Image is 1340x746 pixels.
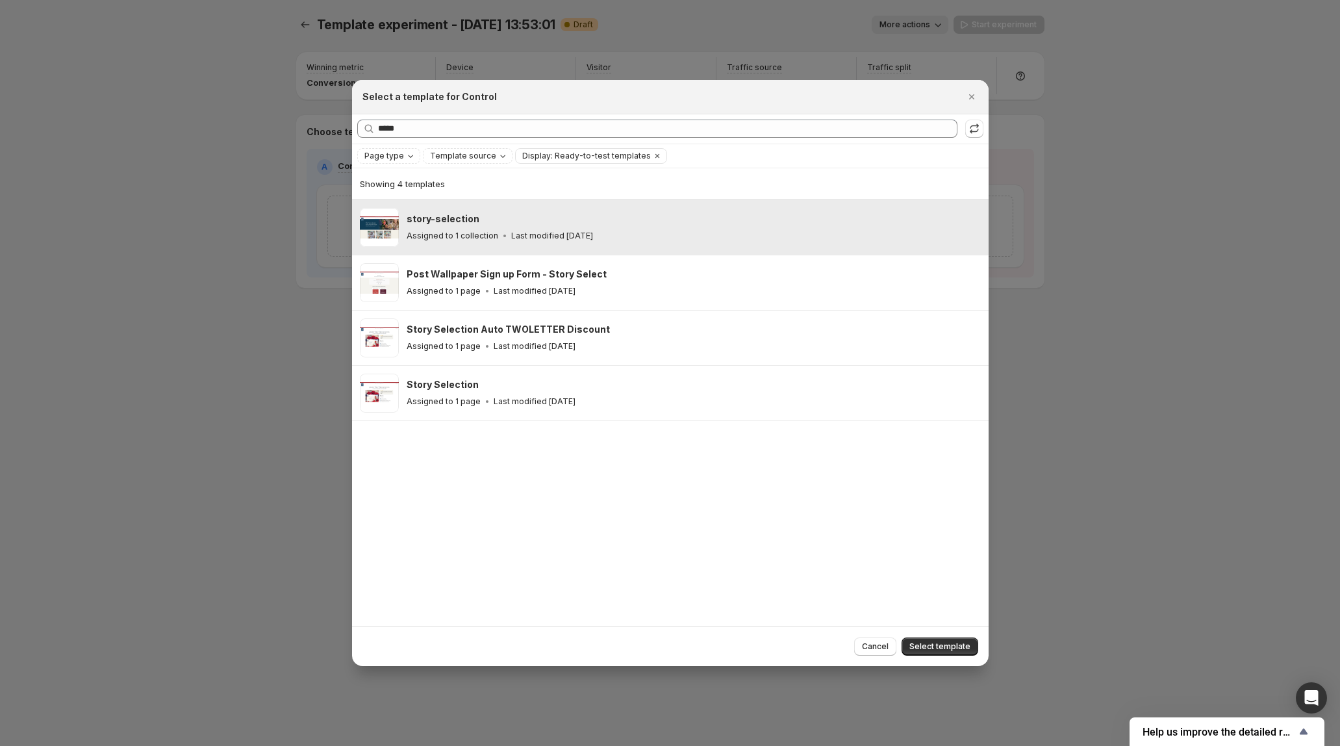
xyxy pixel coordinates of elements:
button: Template source [423,149,512,163]
span: Help us improve the detailed report for A/B campaigns [1143,726,1296,738]
span: Page type [364,151,404,161]
p: Assigned to 1 collection [407,231,498,241]
button: Page type [358,149,420,163]
span: Template source [430,151,496,161]
h3: Story Selection Auto TWOLETTER Discount [407,323,610,336]
h3: Post Wallpaper Sign up Form - Story Select [407,268,607,281]
button: Select template [902,637,978,656]
span: Cancel [862,641,889,652]
button: Close [963,88,981,106]
h2: Select a template for Control [362,90,497,103]
h3: Story Selection [407,378,479,391]
p: Last modified [DATE] [494,396,575,407]
span: Select template [909,641,970,652]
h3: story-selection [407,212,479,225]
p: Last modified [DATE] [511,231,593,241]
button: Cancel [854,637,896,656]
p: Assigned to 1 page [407,341,481,352]
button: Clear [651,149,664,163]
div: Open Intercom Messenger [1296,682,1327,714]
p: Last modified [DATE] [494,286,575,296]
button: Display: Ready-to-test templates [516,149,651,163]
span: Display: Ready-to-test templates [522,151,651,161]
p: Assigned to 1 page [407,286,481,296]
p: Last modified [DATE] [494,341,575,352]
button: Show survey - Help us improve the detailed report for A/B campaigns [1143,724,1311,740]
p: Assigned to 1 page [407,396,481,407]
span: Showing 4 templates [360,179,445,189]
